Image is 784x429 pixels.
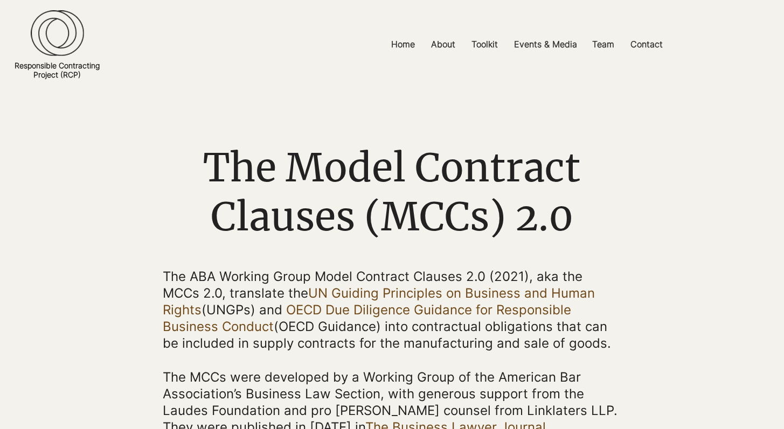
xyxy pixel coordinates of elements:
[587,32,620,57] p: Team
[625,32,668,57] p: Contact
[383,32,423,57] a: Home
[163,285,595,318] a: UN Guiding Principles on Business and Human Rights
[270,32,784,57] nav: Site
[426,32,461,57] p: About
[15,61,100,79] a: Responsible ContractingProject (RCP)
[622,32,671,57] a: Contact
[163,302,571,334] a: OECD Due Diligence Guidance for Responsible Business Conduct
[466,32,503,57] p: Toolkit
[163,269,611,351] span: The ABA Working Group Model Contract Clauses 2.0 (2021), aka the MCCs 2.0, translate the (UNGPs) ...
[509,32,582,57] p: Events & Media
[203,143,580,241] span: The Model Contract Clauses (MCCs) 2.0
[423,32,463,57] a: About
[584,32,622,57] a: Team
[386,32,420,57] p: Home
[463,32,506,57] a: Toolkit
[506,32,584,57] a: Events & Media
